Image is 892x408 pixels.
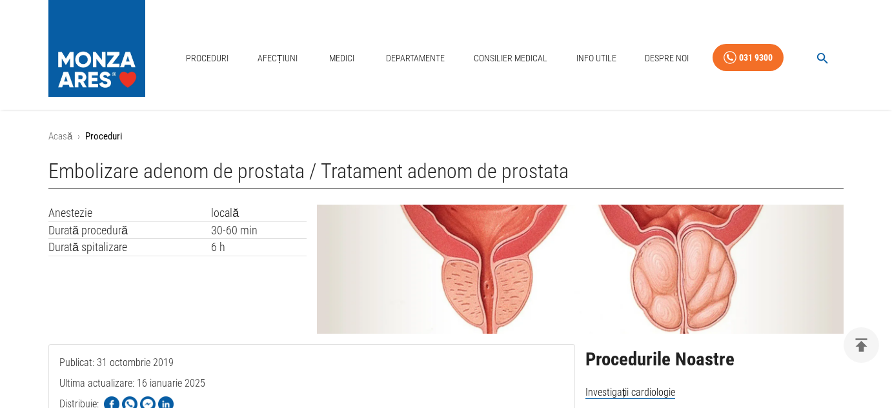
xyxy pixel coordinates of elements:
td: 6 h [211,239,307,256]
a: Info Utile [571,45,622,72]
button: delete [844,327,879,363]
div: 031 9300 [739,50,773,66]
p: Proceduri [85,129,122,144]
a: Proceduri [181,45,234,72]
span: Investigații cardiologie [585,386,675,399]
td: Anestezie [48,205,211,221]
a: Medici [321,45,362,72]
a: Departamente [381,45,450,72]
li: › [77,129,80,144]
a: 031 9300 [713,44,784,72]
a: Consilier Medical [469,45,552,72]
a: Despre Noi [640,45,694,72]
h2: Procedurile Noastre [585,349,844,370]
td: Durată spitalizare [48,239,211,256]
a: Acasă [48,130,72,142]
h1: Embolizare adenom de prostata / Tratament adenom de prostata [48,159,844,189]
a: Afecțiuni [252,45,303,72]
nav: breadcrumb [48,129,844,144]
td: Durată procedură [48,221,211,239]
td: locală [211,205,307,221]
td: 30-60 min [211,221,307,239]
img: Embolizare adenom de prostata | MONZA ARES [317,205,844,334]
